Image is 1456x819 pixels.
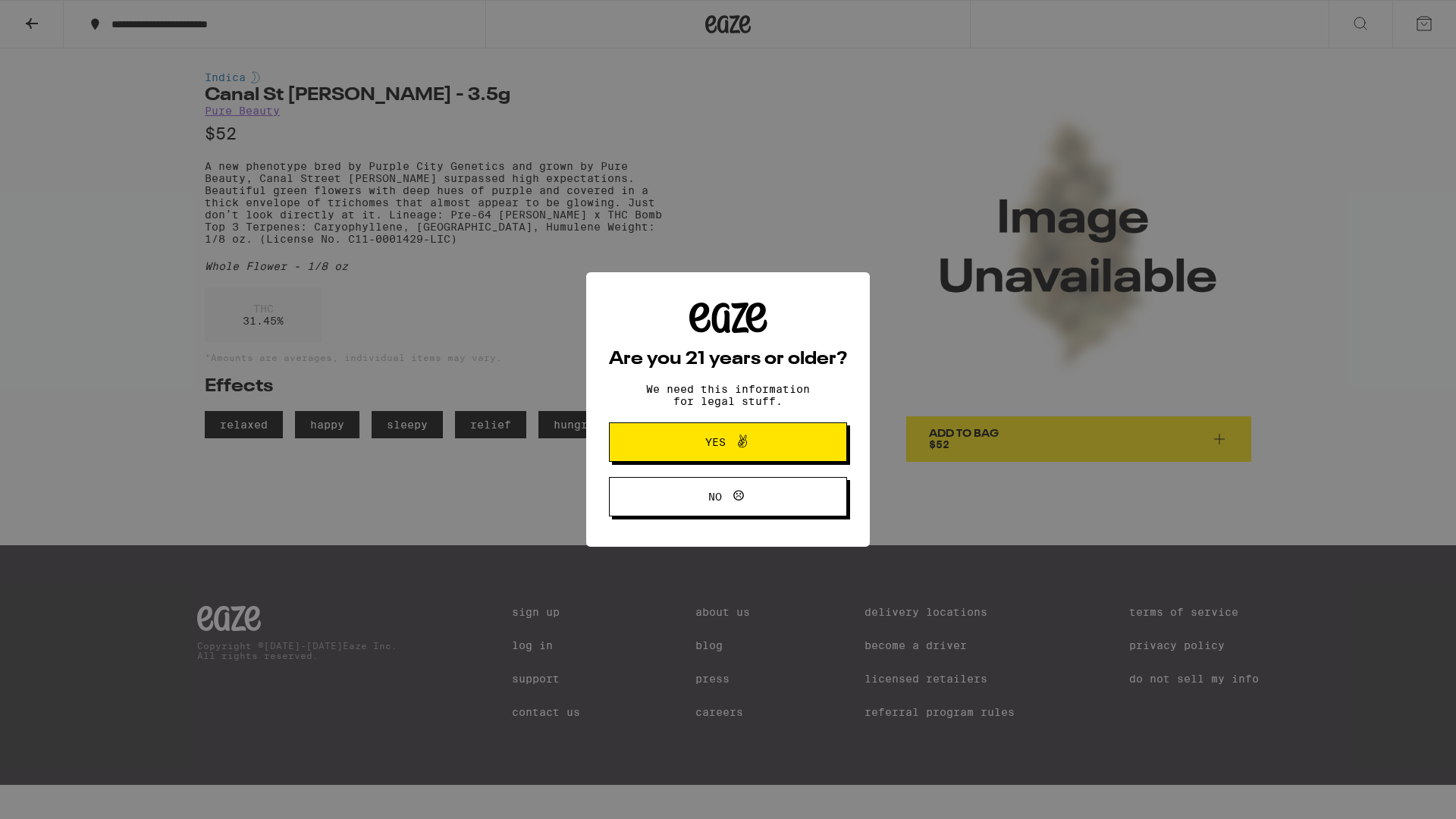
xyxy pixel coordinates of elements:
button: Yes [609,422,847,462]
h2: Are you 21 years or older? [609,350,847,369]
p: We need this information for legal stuff. [633,383,823,407]
span: Yes [705,437,726,447]
button: No [609,477,847,516]
span: No [708,491,722,502]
